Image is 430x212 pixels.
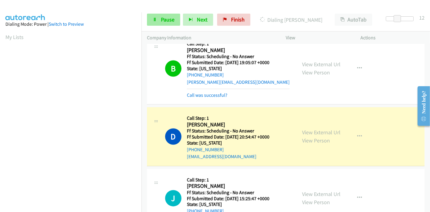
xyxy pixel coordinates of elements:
a: [EMAIL_ADDRESS][DOMAIN_NAME] [187,154,256,160]
h5: Ff Status: Scheduling - No Answer [187,54,290,60]
h5: Call Step: 1 [187,116,277,122]
h2: [PERSON_NAME] [187,183,290,190]
button: AutoTab [335,14,372,26]
h1: D [165,129,181,145]
h5: State: [US_STATE] [187,202,290,208]
a: [PHONE_NUMBER] [187,72,224,78]
h5: Ff Submitted Date: [DATE] 20:54:47 +0000 [187,134,277,140]
h2: [PERSON_NAME] [187,122,277,129]
span: Pause [161,16,174,23]
span: Finish [231,16,245,23]
h5: State: [US_STATE] [187,66,290,72]
a: View External Url [302,191,340,198]
a: Pause [147,14,180,26]
a: View Person [302,69,330,76]
a: View Person [302,199,330,206]
h2: [PERSON_NAME] [187,47,277,54]
a: View Person [302,137,330,144]
a: Finish [217,14,250,26]
h5: Ff Submitted Date: [DATE] 19:05:07 +0000 [187,60,290,66]
p: Dialing [PERSON_NAME] [259,16,324,24]
div: 12 [419,14,425,22]
a: View External Url [302,61,340,68]
p: Actions [361,34,425,41]
h5: Ff Submitted Date: [DATE] 15:25:47 +0000 [187,196,290,202]
div: Dialing Mode: Power | [5,21,136,28]
h5: Ff Status: Scheduling - No Answer [187,190,290,196]
h5: Ff Status: Scheduling - No Answer [187,128,277,134]
a: View External Url [302,129,340,136]
p: Company Information [147,34,275,41]
a: Call was successful? [187,93,227,98]
span: Next [197,16,207,23]
h1: J [165,190,181,207]
a: [PERSON_NAME][EMAIL_ADDRESS][DOMAIN_NAME] [187,80,290,85]
a: Switch to Preview [49,21,84,27]
h1: B [165,60,181,77]
iframe: Resource Center [413,82,430,130]
a: [PHONE_NUMBER] [187,147,224,153]
a: My Lists [5,34,24,41]
h5: Call Step: 1 [187,41,290,47]
button: Next [183,14,213,26]
h5: Call Step: 1 [187,177,290,183]
h5: State: [US_STATE] [187,140,277,146]
p: View [286,34,350,41]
